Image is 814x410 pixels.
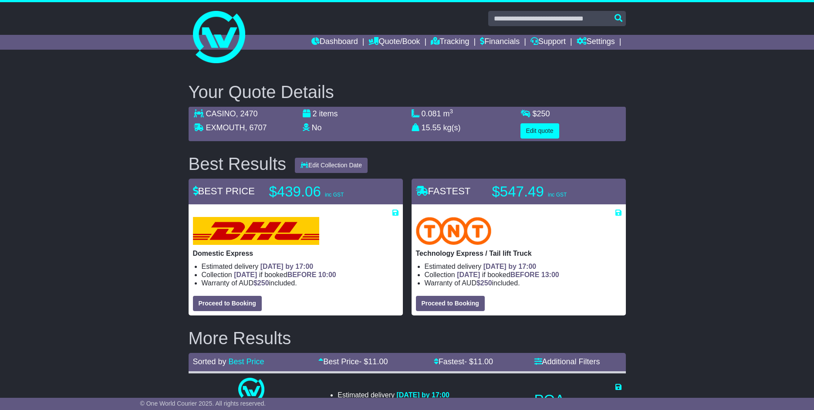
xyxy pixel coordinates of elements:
[425,279,621,287] li: Warranty of AUD included.
[422,123,441,132] span: 15.55
[548,192,567,198] span: inc GST
[368,357,388,366] span: 11.00
[425,262,621,271] li: Estimated delivery
[577,35,615,50] a: Settings
[450,108,453,115] sup: 3
[260,263,314,270] span: [DATE] by 17:00
[325,192,344,198] span: inc GST
[464,357,493,366] span: - $
[492,183,601,200] p: $547.49
[431,35,469,50] a: Tracking
[257,279,269,287] span: 250
[425,271,621,279] li: Collection
[236,109,258,118] span: , 2470
[533,109,550,118] span: $
[396,391,449,399] span: [DATE] by 17:00
[202,262,399,271] li: Estimated delivery
[193,217,319,245] img: DHL: Domestic Express
[202,271,399,279] li: Collection
[534,357,600,366] a: Additional Filters
[193,249,399,258] p: Domestic Express
[313,109,317,118] span: 2
[189,329,626,348] h2: More Results
[537,109,550,118] span: 250
[202,279,399,287] li: Warranty of AUD included.
[443,109,453,118] span: m
[193,186,255,197] span: BEST PRICE
[269,183,378,200] p: $439.06
[229,357,264,366] a: Best Price
[480,279,492,287] span: 250
[416,249,621,258] p: Technology Express / Tail lift Truck
[416,186,471,197] span: FASTEST
[318,357,388,366] a: Best Price- $11.00
[416,217,492,245] img: TNT Domestic: Technology Express / Tail lift Truck
[473,357,493,366] span: 11.00
[480,35,520,50] a: Financials
[434,357,493,366] a: Fastest- $11.00
[476,279,492,287] span: $
[311,35,358,50] a: Dashboard
[541,271,559,278] span: 13:00
[245,123,267,132] span: , 6707
[359,357,388,366] span: - $
[457,271,480,278] span: [DATE]
[193,296,262,311] button: Proceed to Booking
[234,271,257,278] span: [DATE]
[189,82,626,102] h2: Your Quote Details
[520,123,559,139] button: Edit quote
[319,109,338,118] span: items
[443,123,461,132] span: kg(s)
[483,263,537,270] span: [DATE] by 17:00
[140,400,266,407] span: © One World Courier 2025. All rights reserved.
[234,271,336,278] span: if booked
[338,391,449,399] li: Estimated delivery
[534,391,621,409] p: POA
[312,123,322,132] span: No
[422,109,441,118] span: 0.081
[238,378,264,404] img: One World Courier: Same Day Nationwide(quotes take 0.5-1 hour)
[416,296,485,311] button: Proceed to Booking
[318,271,336,278] span: 10:00
[510,271,540,278] span: BEFORE
[368,35,420,50] a: Quote/Book
[206,109,236,118] span: CASINO
[457,271,559,278] span: if booked
[287,271,317,278] span: BEFORE
[253,279,269,287] span: $
[530,35,566,50] a: Support
[206,123,245,132] span: EXMOUTH
[184,154,291,173] div: Best Results
[295,158,368,173] button: Edit Collection Date
[193,357,226,366] span: Sorted by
